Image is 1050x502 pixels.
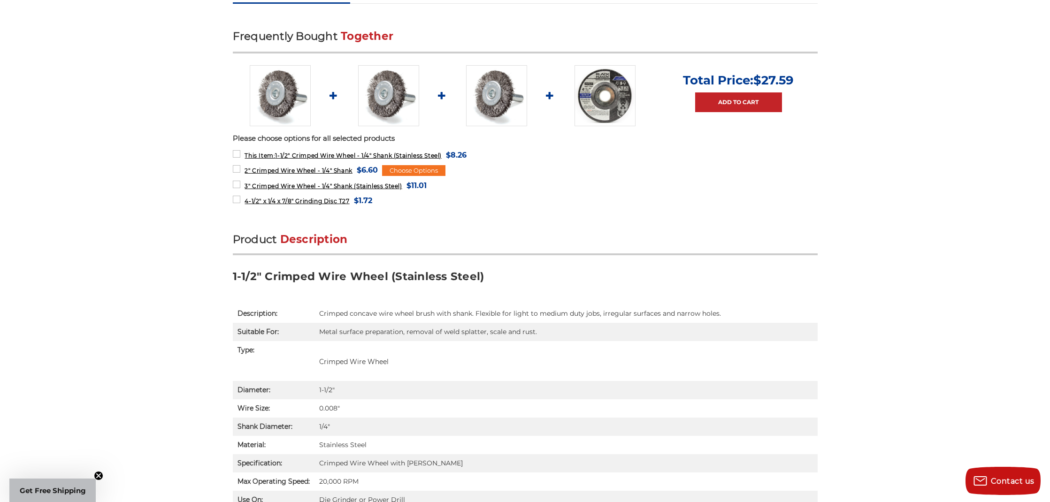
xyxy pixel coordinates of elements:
[238,422,292,431] strong: Shank Diameter:
[695,92,782,112] a: Add to Cart
[314,304,818,323] td: Crimped concave wire wheel brush with shank. Flexible for light to medium duty jobs, irregular su...
[446,149,467,161] span: $8.26
[354,194,372,207] span: $1.72
[314,381,818,399] td: 1-1/2"
[233,133,818,144] p: Please choose options for all selected products
[250,65,311,126] img: Crimped Wire Wheel with Shank
[9,479,96,502] div: Get Free ShippingClose teaser
[238,386,270,394] strong: Diameter:
[245,167,352,174] span: 2" Crimped Wire Wheel - 1/4" Shank
[314,454,818,472] td: Crimped Wire Wheel with [PERSON_NAME]
[314,472,818,491] td: 20,000 RPM
[245,183,402,190] span: 3" Crimped Wire Wheel - 1/4" Shank (Stainless Steel)
[341,30,393,43] span: Together
[314,399,818,418] td: 0.008"
[238,309,277,318] strong: Description:
[382,165,445,176] div: Choose Options
[406,179,427,192] span: $11.01
[233,269,818,290] h3: 1-1/2" Crimped Wire Wheel (Stainless Steel)
[238,404,270,412] strong: Wire Size:
[245,152,275,159] strong: This Item:
[314,436,818,454] td: Stainless Steel
[238,459,282,467] strong: Specification:
[238,477,310,486] strong: Max Operating Speed:
[245,198,349,205] span: 4-1/2" x 1/4 x 7/8" Grinding Disc T27
[991,477,1035,486] span: Contact us
[245,152,442,159] span: 1-1/2" Crimped Wire Wheel - 1/4" Shank (Stainless Steel)
[233,233,277,246] span: Product
[94,471,103,480] button: Close teaser
[314,418,818,436] td: 1/4"
[238,441,266,449] strong: Material:
[238,327,279,336] strong: Suitable For:
[314,323,818,341] td: Metal surface preparation, removal of weld splatter, scale and rust.
[319,357,813,367] p: Crimped Wire Wheel
[233,30,337,43] span: Frequently Bought
[20,486,86,495] span: Get Free Shipping
[280,233,348,246] span: Description
[966,467,1041,495] button: Contact us
[238,346,254,354] strong: Type:
[357,164,378,176] span: $6.60
[753,73,794,88] span: $27.59
[683,73,794,88] p: Total Price:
